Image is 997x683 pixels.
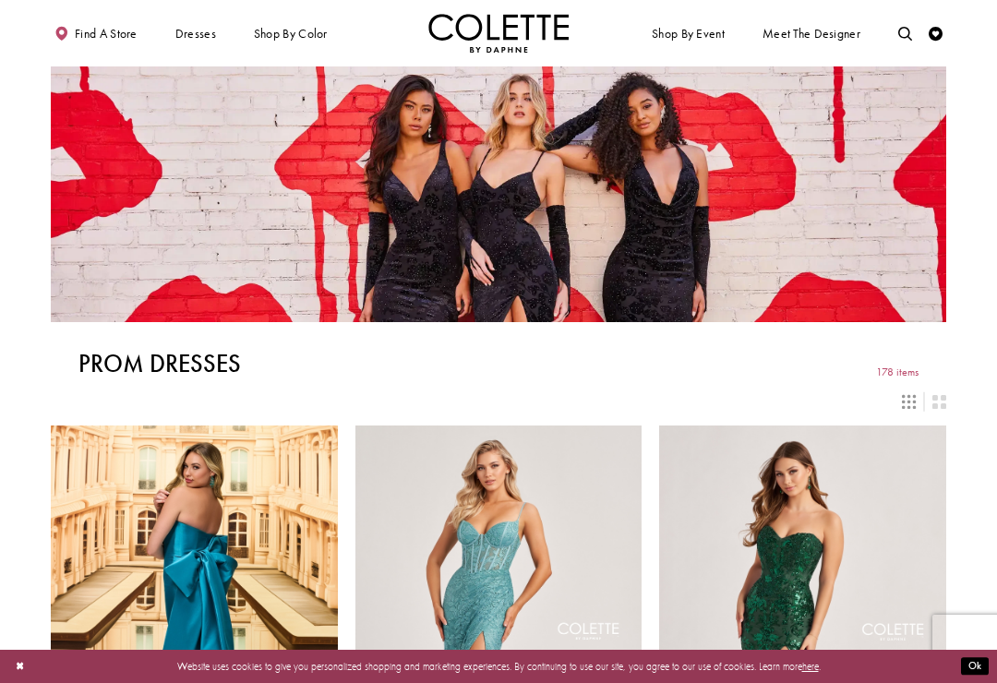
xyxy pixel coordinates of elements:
span: Find a store [75,27,138,41]
span: Dresses [172,14,220,53]
h1: Prom Dresses [78,350,241,377]
p: Website uses cookies to give you personalized shopping and marketing experiences. By continuing t... [101,657,896,676]
div: Layout Controls [42,387,955,417]
span: Switch layout to 3 columns [902,395,916,409]
a: Toggle search [895,14,916,53]
span: 178 items [876,366,919,378]
span: Meet the designer [763,27,860,41]
span: Shop by color [250,14,330,53]
button: Close Dialog [8,654,31,679]
a: Find a store [51,14,140,53]
button: Submit Dialog [961,658,989,676]
a: here [802,660,819,673]
span: Shop By Event [652,27,725,41]
img: Colette by Daphne [428,14,569,53]
span: Shop By Event [648,14,727,53]
span: Shop by color [254,27,328,41]
a: Meet the designer [759,14,864,53]
a: Check Wishlist [925,14,946,53]
span: Switch layout to 2 columns [932,395,946,409]
a: Visit Home Page [428,14,569,53]
span: Dresses [175,27,216,41]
